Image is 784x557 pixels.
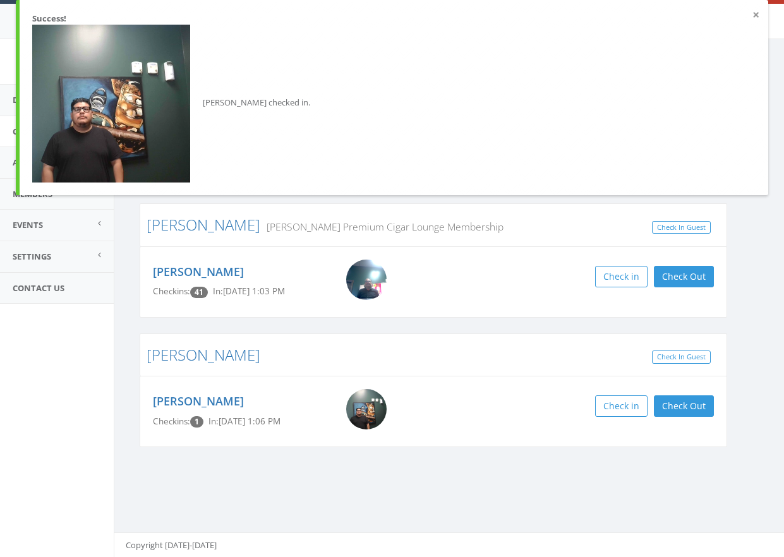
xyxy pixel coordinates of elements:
[595,395,648,417] button: Check in
[595,266,648,287] button: Check in
[213,285,285,297] span: In: [DATE] 1:03 PM
[15,9,93,33] img: speedin_logo.png
[190,287,208,298] span: Checkin count
[190,416,203,428] span: Checkin count
[32,25,190,183] img: Elmer_Perez.png
[652,350,711,364] a: Check In Guest
[32,13,756,25] div: Success!
[346,389,387,429] img: Elmer_Perez.png
[752,9,759,21] button: ×
[13,188,52,200] span: Members
[147,214,260,235] a: [PERSON_NAME]
[654,395,714,417] button: Check Out
[32,25,756,183] div: [PERSON_NAME] checked in.
[147,344,260,365] a: [PERSON_NAME]
[153,393,244,409] a: [PERSON_NAME]
[208,416,280,427] span: In: [DATE] 1:06 PM
[13,219,43,231] span: Events
[153,264,244,279] a: [PERSON_NAME]
[654,266,714,287] button: Check Out
[346,260,387,300] img: russell_morrison.png
[13,251,51,262] span: Settings
[13,282,64,294] span: Contact Us
[153,285,190,297] span: Checkins:
[652,221,711,234] a: Check In Guest
[260,220,504,234] small: [PERSON_NAME] Premium Cigar Lounge Membership
[153,416,190,427] span: Checkins:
